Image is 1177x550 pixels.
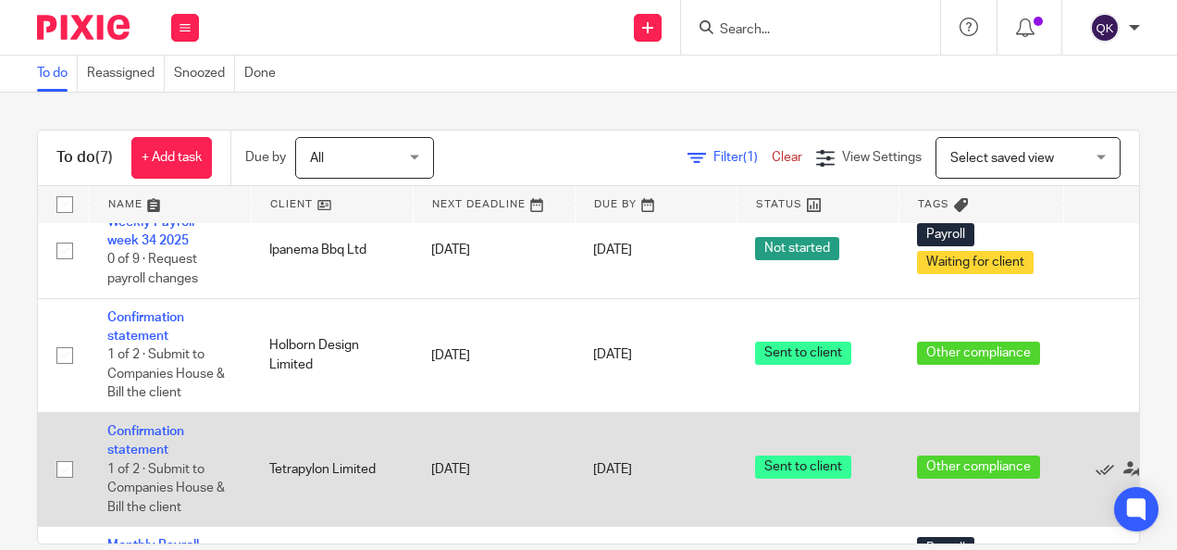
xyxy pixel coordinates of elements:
span: Filter [713,151,772,164]
span: Other compliance [917,456,1040,479]
span: Other compliance [917,342,1040,365]
span: [DATE] [593,244,632,257]
a: Clear [772,151,802,164]
a: + Add task [131,137,212,179]
span: (7) [95,150,113,165]
a: Confirmation statement [107,425,184,456]
span: 1 of 2 · Submit to Companies House & Bill the client [107,463,225,514]
a: Snoozed [174,56,235,92]
td: Ipanema Bbq Ltd [251,203,413,298]
a: To do [37,56,78,92]
td: [DATE] [413,203,575,298]
span: 0 of 9 · Request payroll changes [107,254,198,286]
span: Waiting for client [917,251,1034,274]
span: Select saved view [950,152,1054,165]
span: View Settings [842,151,922,164]
a: Confirmation statement [107,311,184,343]
span: (1) [743,151,758,164]
span: Sent to client [755,342,851,365]
td: Tetrapylon Limited [251,412,413,526]
a: Mark as done [1096,460,1123,479]
img: svg%3E [1090,13,1120,43]
span: All [310,152,324,165]
h1: To do [56,148,113,168]
td: Holborn Design Limited [251,298,413,412]
span: Not started [755,237,839,260]
span: [DATE] [593,463,632,476]
span: Payroll [917,223,974,246]
span: [DATE] [593,349,632,362]
input: Search [718,22,885,39]
td: [DATE] [413,412,575,526]
span: Tags [918,199,949,209]
p: Due by [245,148,286,167]
a: Reassigned [87,56,165,92]
td: [DATE] [413,298,575,412]
span: 1 of 2 · Submit to Companies House & Bill the client [107,348,225,399]
span: Sent to client [755,456,851,479]
img: Pixie [37,15,130,40]
a: Done [244,56,285,92]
